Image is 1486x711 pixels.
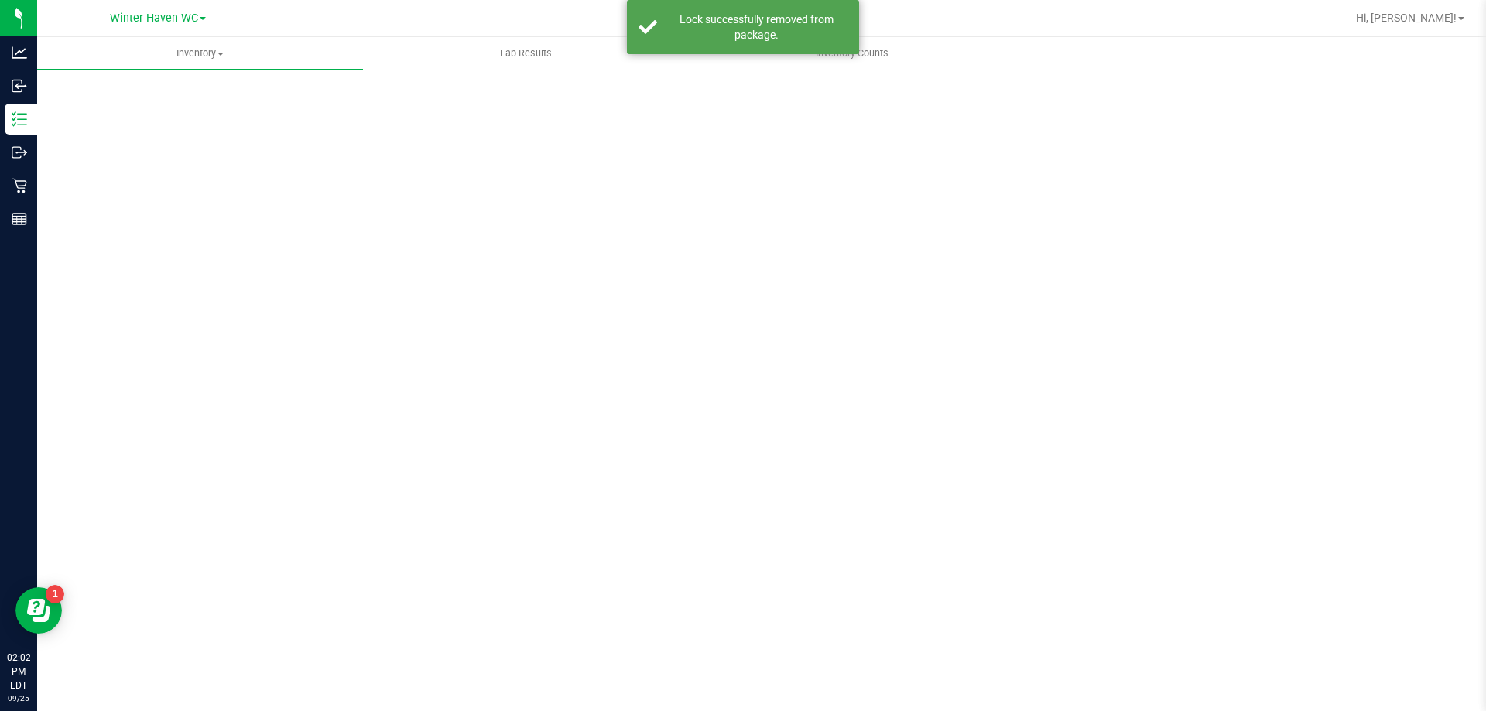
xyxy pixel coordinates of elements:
[1356,12,1457,24] span: Hi, [PERSON_NAME]!
[363,37,689,70] a: Lab Results
[7,692,30,704] p: 09/25
[12,78,27,94] inline-svg: Inbound
[15,587,62,634] iframe: Resource center
[479,46,573,60] span: Lab Results
[666,12,847,43] div: Lock successfully removed from package.
[12,45,27,60] inline-svg: Analytics
[110,12,198,25] span: Winter Haven WC
[46,585,64,603] iframe: Resource center unread badge
[37,37,363,70] a: Inventory
[12,178,27,193] inline-svg: Retail
[12,211,27,227] inline-svg: Reports
[37,46,363,60] span: Inventory
[12,145,27,160] inline-svg: Outbound
[7,651,30,692] p: 02:02 PM EDT
[12,111,27,127] inline-svg: Inventory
